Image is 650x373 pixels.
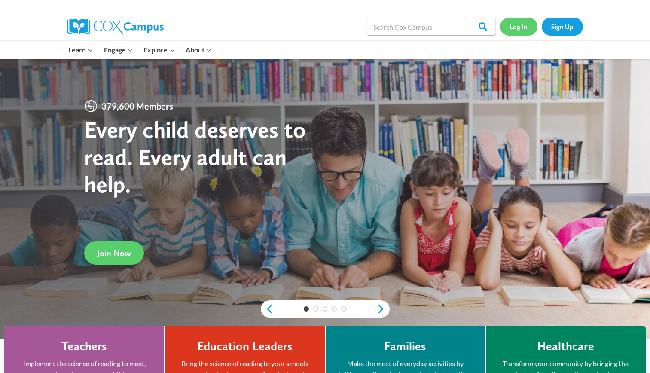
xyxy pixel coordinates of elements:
[97,248,131,258] span: Join Now
[63,41,99,59] button: Child menu of Learn
[323,306,328,312] a: 3
[332,306,337,312] a: 4
[197,339,293,354] h4: Education Leaders
[304,306,309,312] a: 1
[537,339,594,354] h4: Healthcare
[84,116,306,198] strong: Every child deserves to read. Every adult can help.
[377,304,390,314] a: next
[98,99,177,113] span: 379,600 Members
[500,18,537,35] a: Log In
[384,339,426,354] h4: Families
[61,339,107,354] h4: Teachers
[98,41,138,59] button: Child menu of Engage
[367,18,496,35] input: Search Cox Campus
[341,306,346,312] a: 5
[542,18,583,35] a: Sign Up
[63,41,217,59] nav: Primary Navigation
[67,19,164,34] img: Cox Campus
[138,41,180,59] button: Child menu of Explore
[313,306,318,312] a: 2
[261,300,390,318] div: content slider buttons
[500,18,583,35] nav: Secondary Navigation
[180,41,217,59] button: Child menu of About
[261,304,274,314] a: previous
[84,241,144,265] a: Join Now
